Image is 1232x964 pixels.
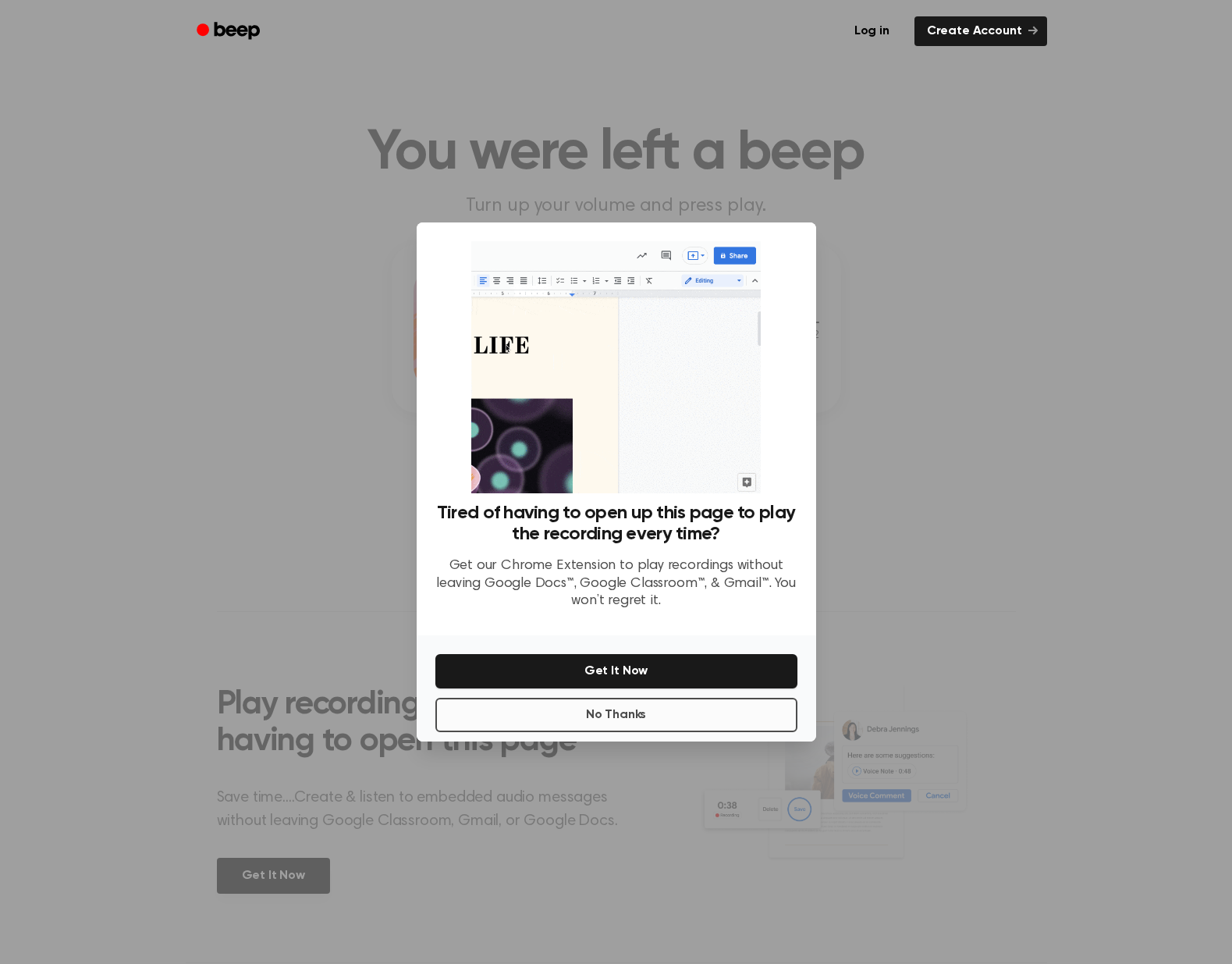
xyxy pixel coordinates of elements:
button: No Thanks [435,698,797,732]
a: Beep [186,16,274,47]
p: Get our Chrome Extension to play recordings without leaving Google Docs™, Google Classroom™, & Gm... [435,557,797,610]
button: Get It Now [435,654,797,688]
img: Beep extension in action [471,241,761,493]
a: Create Account [914,16,1047,46]
h3: Tired of having to open up this page to play the recording every time? [435,503,797,545]
a: Log in [839,13,905,49]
